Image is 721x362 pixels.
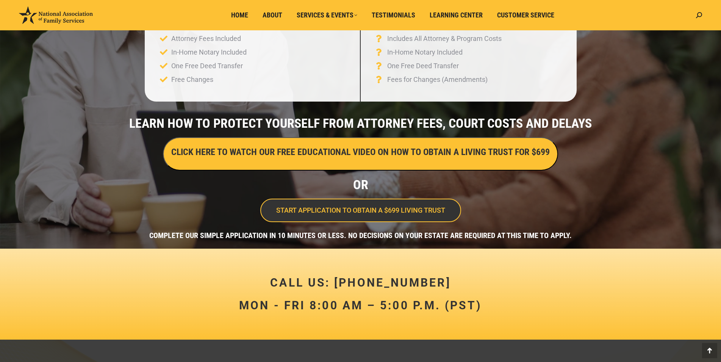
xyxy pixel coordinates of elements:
[226,8,253,22] a: Home
[169,59,243,73] span: One Free Deed Transfer
[239,276,482,312] a: Call US: [PHONE_NUMBER]MON - FRI 8:00 AM – 5:00 p.m. (PST)
[169,45,247,59] span: In-Home Notary Included
[169,73,213,86] span: Free Changes
[385,32,502,45] span: Includes All Attorney & Program Costs
[385,45,463,59] span: In-Home Notary Included
[163,149,558,157] a: CLICK HERE TO WATCH OUR FREE EDUCATIONAL VIDEO ON HOW TO OBTAIN A LIVING TRUST FOR $699
[385,59,459,73] span: One Free Deed Transfer
[276,207,445,214] span: START APPLICATION TO OBTAIN A $699 LIVING TRUST
[385,73,488,86] span: Fees for Changes (Amendments)
[4,230,717,241] h4: COMPLETE OUR SIMPLE APPLICATION IN 10 MINUTES OR LESS. NO DECISIONS ON YOUR ESTATE ARE REQUIRED A...
[169,32,241,45] span: Attorney Fees Included
[4,117,717,130] h2: LEARN HOW TO PROTECT YOURSELF FROM ATTORNEY FEES, COURT COSTS AND DELAYS
[430,11,483,19] span: Learning Center
[171,146,550,158] h3: CLICK HERE TO WATCH OUR FREE EDUCATIONAL VIDEO ON HOW TO OBTAIN A LIVING TRUST FOR $699
[263,11,282,19] span: About
[492,8,560,22] a: Customer Service
[4,178,717,191] h2: OR
[297,11,357,19] span: Services & Events
[257,8,288,22] a: About
[372,11,415,19] span: Testimonials
[231,11,248,19] span: Home
[19,6,93,24] img: National Association of Family Services
[366,8,421,22] a: Testimonials
[497,11,554,19] span: Customer Service
[163,137,558,171] button: CLICK HERE TO WATCH OUR FREE EDUCATIONAL VIDEO ON HOW TO OBTAIN A LIVING TRUST FOR $699
[424,8,488,22] a: Learning Center
[260,199,461,222] a: START APPLICATION TO OBTAIN A $699 LIVING TRUST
